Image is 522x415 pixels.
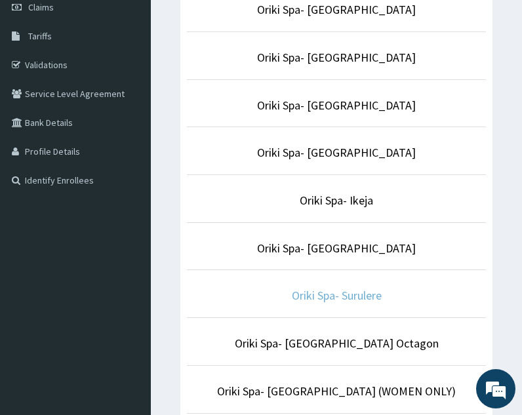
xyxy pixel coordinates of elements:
a: Oriki Spa- [GEOGRAPHIC_DATA] [257,241,416,256]
a: Oriki Spa- [GEOGRAPHIC_DATA] [257,50,416,65]
span: Tariffs [28,30,52,42]
span: Claims [28,1,54,13]
a: Oriki Spa- [GEOGRAPHIC_DATA] Octagon [235,336,439,351]
a: Oriki Spa- [GEOGRAPHIC_DATA] (WOMEN ONLY) [217,384,456,399]
a: Oriki Spa- [GEOGRAPHIC_DATA] [257,145,416,160]
a: Oriki Spa- Ikeja [300,193,373,208]
a: Oriki Spa- Surulere [292,288,382,303]
a: Oriki Spa- [GEOGRAPHIC_DATA] [257,98,416,113]
a: Oriki Spa- [GEOGRAPHIC_DATA] [257,2,416,17]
